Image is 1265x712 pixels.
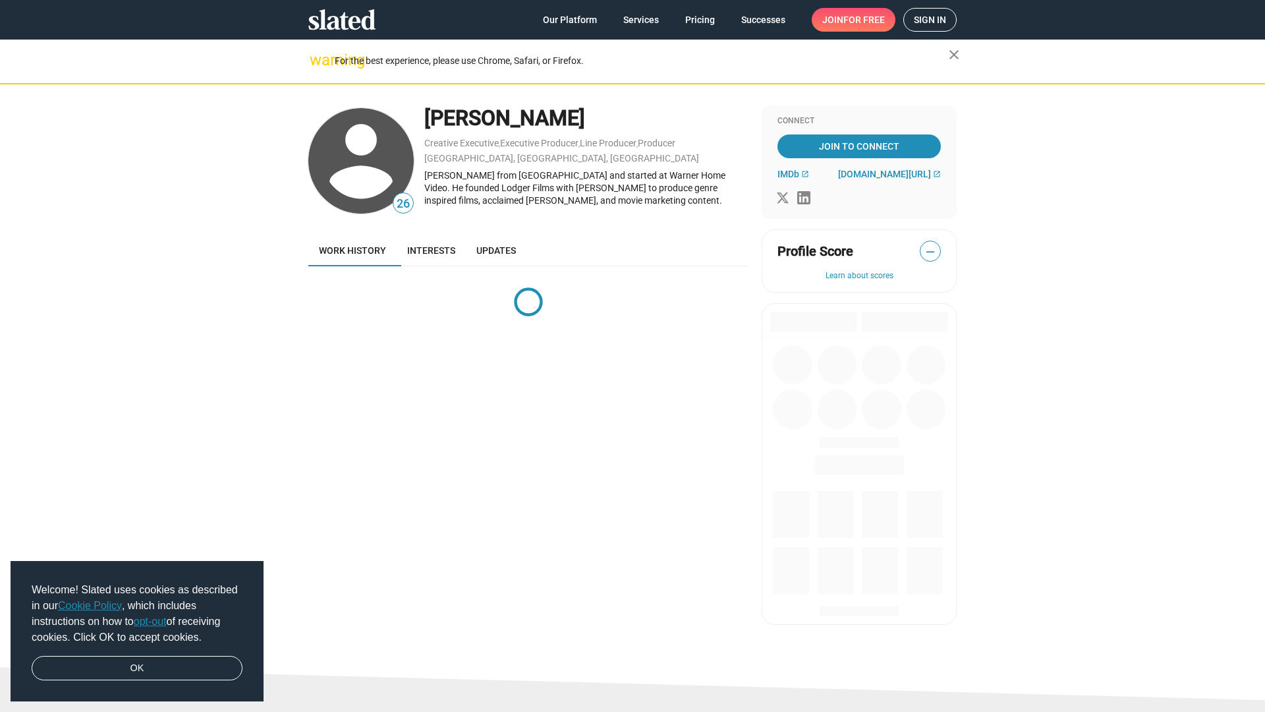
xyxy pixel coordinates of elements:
a: Creative Executive [424,138,499,148]
span: Work history [319,245,386,256]
span: , [636,140,638,148]
div: [PERSON_NAME] from [GEOGRAPHIC_DATA] and started at Warner Home Video. He founded Lodger Films wi... [424,169,748,206]
a: opt-out [134,616,167,627]
span: 26 [393,195,413,213]
a: Executive Producer [500,138,578,148]
a: Join To Connect [777,134,941,158]
a: Cookie Policy [58,600,122,611]
span: Profile Score [777,243,853,260]
a: [DOMAIN_NAME][URL] [838,169,941,179]
a: Sign in [903,8,957,32]
a: Pricing [675,8,725,32]
a: Our Platform [532,8,607,32]
mat-icon: close [946,47,962,63]
a: Interests [397,235,466,266]
span: Sign in [914,9,946,31]
span: — [920,243,940,260]
span: , [499,140,500,148]
a: dismiss cookie message [32,656,242,681]
div: cookieconsent [11,561,264,702]
button: Learn about scores [777,271,941,282]
a: Producer [638,138,675,148]
div: Connect [777,116,941,127]
a: Services [613,8,669,32]
span: for free [843,8,885,32]
a: Updates [466,235,526,266]
mat-icon: open_in_new [801,170,809,178]
mat-icon: open_in_new [933,170,941,178]
a: IMDb [777,169,809,179]
mat-icon: warning [310,52,325,68]
span: Join [822,8,885,32]
span: Successes [741,8,785,32]
span: Join To Connect [780,134,938,158]
a: Joinfor free [812,8,895,32]
div: [PERSON_NAME] [424,104,748,133]
span: Interests [407,245,455,256]
a: Line Producer [580,138,636,148]
a: Successes [731,8,796,32]
a: [GEOGRAPHIC_DATA], [GEOGRAPHIC_DATA], [GEOGRAPHIC_DATA] [424,153,699,163]
div: For the best experience, please use Chrome, Safari, or Firefox. [335,52,949,70]
span: Our Platform [543,8,597,32]
span: Pricing [685,8,715,32]
span: Welcome! Slated uses cookies as described in our , which includes instructions on how to of recei... [32,582,242,645]
span: , [578,140,580,148]
span: Services [623,8,659,32]
span: [DOMAIN_NAME][URL] [838,169,931,179]
a: Work history [308,235,397,266]
span: IMDb [777,169,799,179]
span: Updates [476,245,516,256]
